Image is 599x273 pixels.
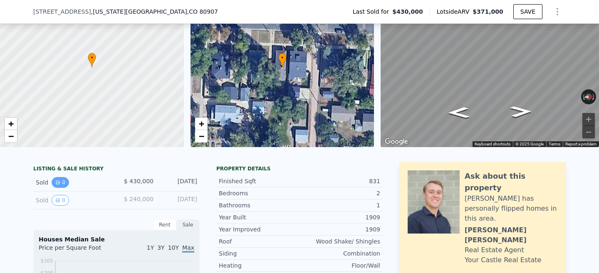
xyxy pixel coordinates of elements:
[299,213,380,221] div: 1909
[5,130,17,143] a: Zoom out
[392,7,423,16] span: $430,000
[513,4,542,19] button: SAVE
[91,7,218,16] span: , [US_STATE][GEOGRAPHIC_DATA]
[168,244,179,251] span: 10Y
[219,189,299,197] div: Bedrooms
[473,8,503,15] span: $371,000
[549,142,560,146] a: Terms
[40,258,53,264] tspan: $305
[33,165,200,174] div: LISTING & SALE HISTORY
[549,3,566,20] button: Show Options
[299,249,380,258] div: Combination
[195,118,208,130] a: Zoom in
[39,235,194,243] div: Houses Median Sale
[299,237,380,246] div: Wood Shake/ Shingles
[88,54,96,61] span: •
[582,126,595,138] button: Zoom out
[219,249,299,258] div: Siding
[160,177,197,188] div: [DATE]
[8,131,14,141] span: −
[124,178,153,184] span: $ 430,000
[219,225,299,234] div: Year Improved
[216,165,383,172] div: Property details
[465,245,524,255] div: Real Estate Agent
[475,141,510,147] button: Keyboard shortcuts
[465,194,557,224] div: [PERSON_NAME] has personally flipped homes in this area.
[278,54,287,61] span: •
[195,130,208,143] a: Zoom out
[5,118,17,130] a: Zoom in
[198,118,204,129] span: +
[278,53,287,67] div: •
[501,103,541,120] path: Go North
[52,177,69,188] button: View historical data
[299,177,380,185] div: 831
[299,225,380,234] div: 1909
[219,177,299,185] div: Finished Sqft
[581,93,596,101] button: Reset the view
[299,189,380,197] div: 2
[592,89,597,104] button: Rotate clockwise
[299,261,380,270] div: Floor/Wall
[8,118,14,129] span: +
[437,7,473,16] span: Lotside ARV
[182,244,194,253] span: Max
[147,244,154,251] span: 1Y
[88,53,96,67] div: •
[465,225,557,245] div: [PERSON_NAME] [PERSON_NAME]
[153,219,176,230] div: Rent
[36,177,110,188] div: Sold
[36,195,110,206] div: Sold
[353,7,393,16] span: Last Sold for
[198,131,204,141] span: −
[160,195,197,206] div: [DATE]
[581,89,586,104] button: Rotate counterclockwise
[187,8,218,15] span: , CO 80907
[219,261,299,270] div: Heating
[383,136,410,147] a: Open this area in Google Maps (opens a new window)
[465,255,541,265] div: Your Castle Real Estate
[33,7,91,16] span: [STREET_ADDRESS]
[439,104,479,121] path: Go South
[565,142,597,146] a: Report a problem
[124,196,153,202] span: $ 240,000
[157,244,164,251] span: 3Y
[52,195,69,206] button: View historical data
[219,201,299,209] div: Bathrooms
[383,136,410,147] img: Google
[219,237,299,246] div: Roof
[176,219,200,230] div: Sale
[582,113,595,125] button: Zoom in
[515,142,544,146] span: © 2025 Google
[299,201,380,209] div: 1
[219,213,299,221] div: Year Built
[465,170,557,194] div: Ask about this property
[39,243,116,257] div: Price per Square Foot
